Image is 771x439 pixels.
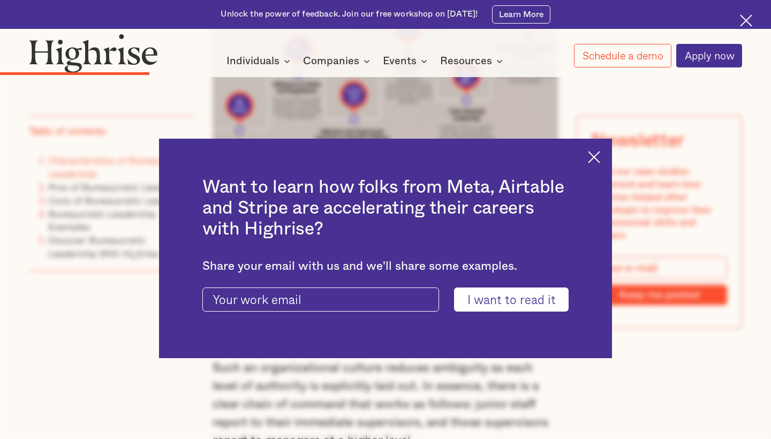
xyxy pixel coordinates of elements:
a: Apply now [676,44,742,67]
input: I want to read it [454,287,569,312]
div: Individuals [226,55,279,67]
form: current-ascender-blog-article-modal-form [202,287,569,312]
h2: Want to learn how folks from Meta, Airtable and Stripe are accelerating their careers with Highrise? [202,177,569,240]
div: Events [383,55,430,67]
input: Your work email [202,287,439,312]
a: Learn More [492,5,550,24]
img: Cross icon [588,151,600,163]
div: Unlock the power of feedback. Join our free workshop on [DATE]! [221,9,478,20]
a: Schedule a demo [574,44,671,67]
div: Events [383,55,417,67]
div: Individuals [226,55,293,67]
div: Resources [440,55,492,67]
img: Cross icon [740,14,752,27]
img: Highrise logo [29,34,158,73]
div: Companies [303,55,373,67]
div: Share your email with us and we'll share some examples. [202,259,569,274]
div: Resources [440,55,506,67]
div: Companies [303,55,359,67]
